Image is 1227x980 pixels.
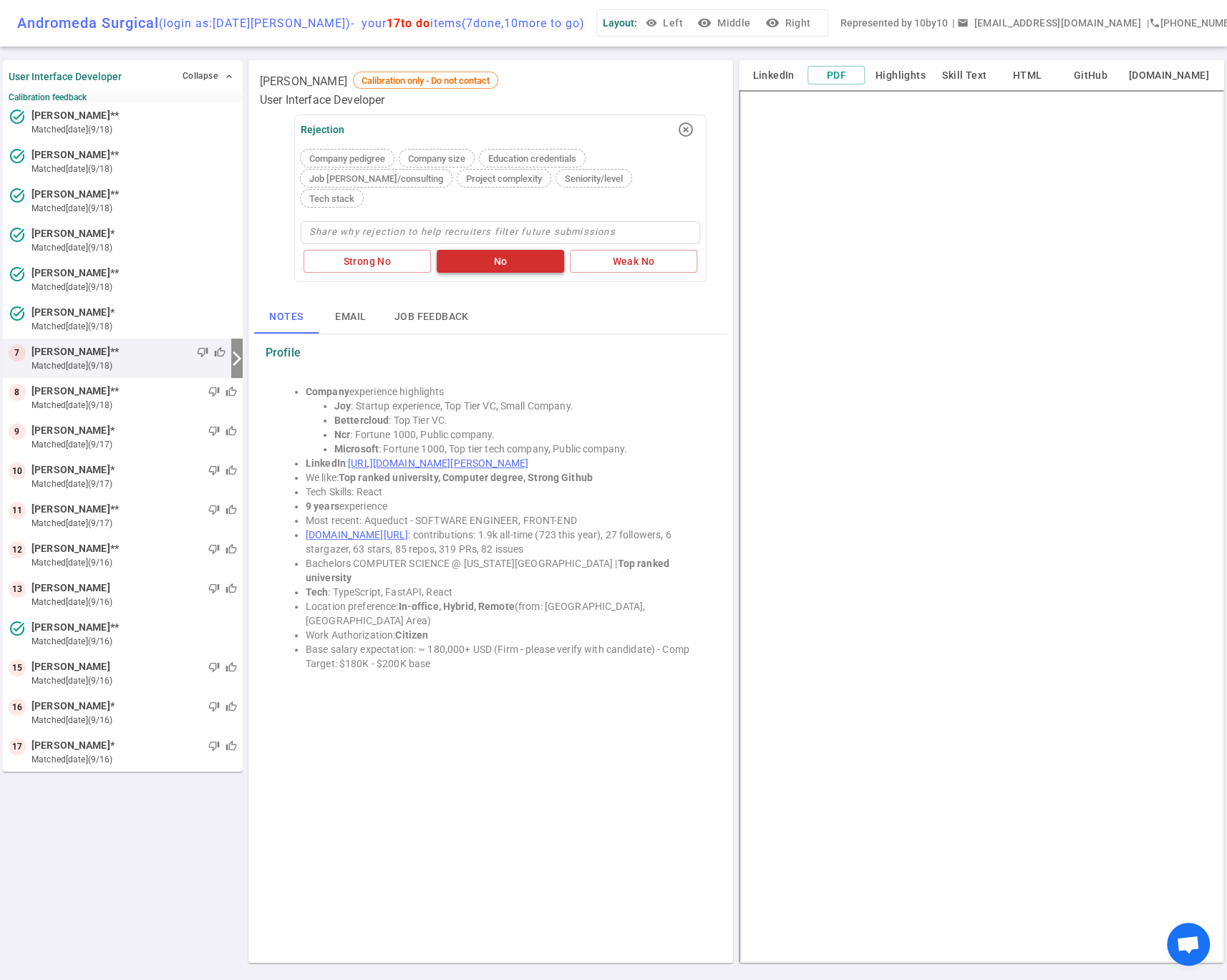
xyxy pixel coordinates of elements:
[31,517,237,530] small: matched [DATE] (9/17)
[225,465,237,476] span: thumb_up
[306,500,339,512] b: 9 years
[334,400,351,412] b: Joy
[31,714,237,727] small: matched [DATE] (9/16)
[437,250,564,273] button: No
[306,628,705,642] li: Work Authorization:
[1125,67,1213,84] button: [DOMAIN_NAME]
[225,543,237,555] span: thumb_up
[31,581,110,596] span: [PERSON_NAME]
[225,504,237,515] span: thumb_up
[301,124,344,135] div: Rejection
[936,67,993,84] button: Skill Text
[225,661,237,673] span: thumb_up
[31,541,110,556] span: [PERSON_NAME]
[31,635,237,648] small: matched [DATE] (9/16)
[9,266,26,283] i: task_alt
[225,583,237,594] span: thumb_up
[697,16,712,30] i: visibility
[319,299,383,334] button: Email
[304,173,449,184] span: Job [PERSON_NAME]/consulting
[9,502,26,519] div: 11
[306,513,705,528] li: Most recent: Aqueduct - SOFTWARE ENGINEER, FRONT-END
[208,661,220,673] span: thumb_down
[225,740,237,752] span: thumb_up
[208,386,220,397] span: thumb_down
[9,699,26,716] div: 16
[31,556,237,569] small: matched [DATE] (9/16)
[402,153,471,164] span: Company size
[208,701,220,712] span: thumb_down
[671,115,700,144] button: highlight_off
[306,386,349,397] b: Company
[334,414,389,426] b: Bettercloud
[159,16,351,30] span: (login as: [DATE][PERSON_NAME] )
[9,384,26,401] div: 8
[9,659,26,676] div: 15
[31,738,110,753] span: [PERSON_NAME]
[395,629,428,641] b: Citizen
[954,10,1146,37] button: Open a message box
[225,425,237,437] span: thumb_up
[482,153,582,164] span: Education credentials
[260,74,347,89] span: [PERSON_NAME]
[179,66,237,87] button: Collapse
[643,10,689,37] button: Left
[460,173,548,184] span: Project complexity
[31,674,237,687] small: matched [DATE] (9/16)
[739,90,1224,963] iframe: candidate_document_preview__iframe
[31,266,110,281] span: [PERSON_NAME]
[334,443,379,455] b: Microsoft
[306,499,705,513] li: experience
[334,442,705,456] li: : Fortune 1000, Top tier tech company, Public company.
[603,17,637,29] span: Layout:
[208,425,220,437] span: thumb_down
[9,108,26,125] i: task_alt
[339,472,593,483] b: Top ranked university, Computer degree, Strong Github
[9,462,26,480] div: 10
[223,71,235,82] span: expand_less
[306,599,705,628] li: Location preference: (from: [GEOGRAPHIC_DATA], [GEOGRAPHIC_DATA] Area)
[31,399,237,412] small: matched [DATE] (9/18)
[334,413,705,427] li: : Top Tier VC.
[999,67,1056,84] button: HTML
[9,71,122,82] strong: User Interface Developer
[306,386,445,397] span: experience highlights
[31,162,237,175] small: matched [DATE] (9/18)
[31,384,110,399] span: [PERSON_NAME]
[9,147,26,165] i: task_alt
[694,10,756,37] button: visibilityMiddle
[31,108,110,123] span: [PERSON_NAME]
[17,14,585,31] div: Andromeda Surgical
[208,583,220,594] span: thumb_down
[351,16,585,30] span: - your items ( 7 done, 10 more to go)
[559,173,629,184] span: Seniority/level
[31,596,237,608] small: matched [DATE] (9/16)
[306,528,705,556] li: : contributions: 1.9k all-time (723 this year), 27 followers, 6 stargazer, 63 stars, 85 repos, 31...
[765,16,779,30] i: visibility
[306,456,705,470] li: :
[31,344,110,359] span: [PERSON_NAME]
[31,438,237,451] small: matched [DATE] (9/17)
[31,753,237,766] small: matched [DATE] (9/16)
[306,457,346,469] b: LinkedIn
[31,320,237,333] small: matched [DATE] (9/18)
[1062,67,1119,84] button: GitHub
[306,485,705,499] li: Tech Skills: React
[225,386,237,397] span: thumb_up
[266,346,301,360] strong: Profile
[31,281,237,293] small: matched [DATE] (9/18)
[228,350,246,367] i: arrow_forward_ios
[208,543,220,555] span: thumb_down
[334,427,705,442] li: : Fortune 1000, Public company.
[254,299,319,334] button: Notes
[334,399,705,413] li: : Startup experience, Top Tier VC, Small Company.
[9,187,26,204] i: task_alt
[31,187,110,202] span: [PERSON_NAME]
[306,585,705,599] li: : TypeScript, FastAPI, React
[260,93,385,107] span: User Interface Developer
[208,740,220,752] span: thumb_down
[254,299,728,334] div: basic tabs example
[646,17,657,29] span: visibility
[214,346,225,358] span: thumb_up
[208,465,220,476] span: thumb_down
